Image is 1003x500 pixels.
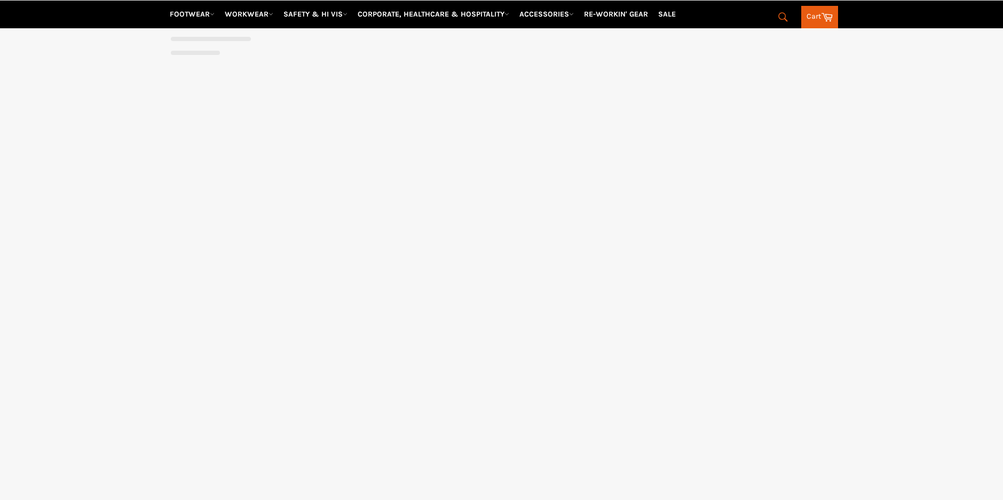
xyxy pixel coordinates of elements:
[353,5,514,23] a: CORPORATE, HEALTHCARE & HOSPITALITY
[515,5,578,23] a: ACCESSORIES
[654,5,680,23] a: SALE
[580,5,652,23] a: RE-WORKIN' GEAR
[801,6,838,28] a: Cart
[165,5,219,23] a: FOOTWEAR
[220,5,278,23] a: WORKWEAR
[279,5,352,23] a: SAFETY & HI VIS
